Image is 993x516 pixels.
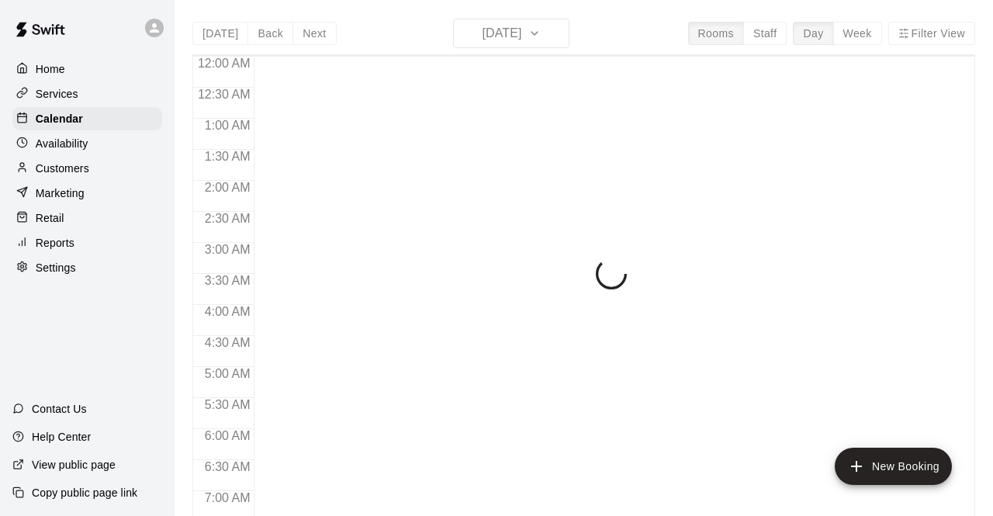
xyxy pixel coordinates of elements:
span: 3:30 AM [201,274,254,287]
a: Marketing [12,182,162,205]
span: 12:30 AM [194,88,254,101]
p: Home [36,61,65,77]
p: Retail [36,210,64,226]
p: Settings [36,260,76,275]
a: Retail [12,206,162,230]
p: View public page [32,457,116,473]
a: Reports [12,231,162,255]
p: Availability [36,136,88,151]
span: 2:00 AM [201,181,254,194]
p: Help Center [32,429,91,445]
span: 5:30 AM [201,398,254,411]
p: Calendar [36,111,83,126]
p: Customers [36,161,89,176]
a: Settings [12,256,162,279]
span: 1:00 AM [201,119,254,132]
p: Copy public page link [32,485,137,500]
span: 3:00 AM [201,243,254,256]
span: 6:00 AM [201,429,254,442]
span: 4:00 AM [201,305,254,318]
a: Home [12,57,162,81]
button: add [835,448,952,485]
p: Contact Us [32,401,87,417]
span: 4:30 AM [201,336,254,349]
span: 6:30 AM [201,460,254,473]
span: 2:30 AM [201,212,254,225]
p: Services [36,86,78,102]
span: 12:00 AM [194,57,254,70]
p: Reports [36,235,74,251]
a: Services [12,82,162,106]
a: Availability [12,132,162,155]
a: Calendar [12,107,162,130]
span: 1:30 AM [201,150,254,163]
p: Marketing [36,185,85,201]
span: 7:00 AM [201,491,254,504]
span: 5:00 AM [201,367,254,380]
a: Customers [12,157,162,180]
